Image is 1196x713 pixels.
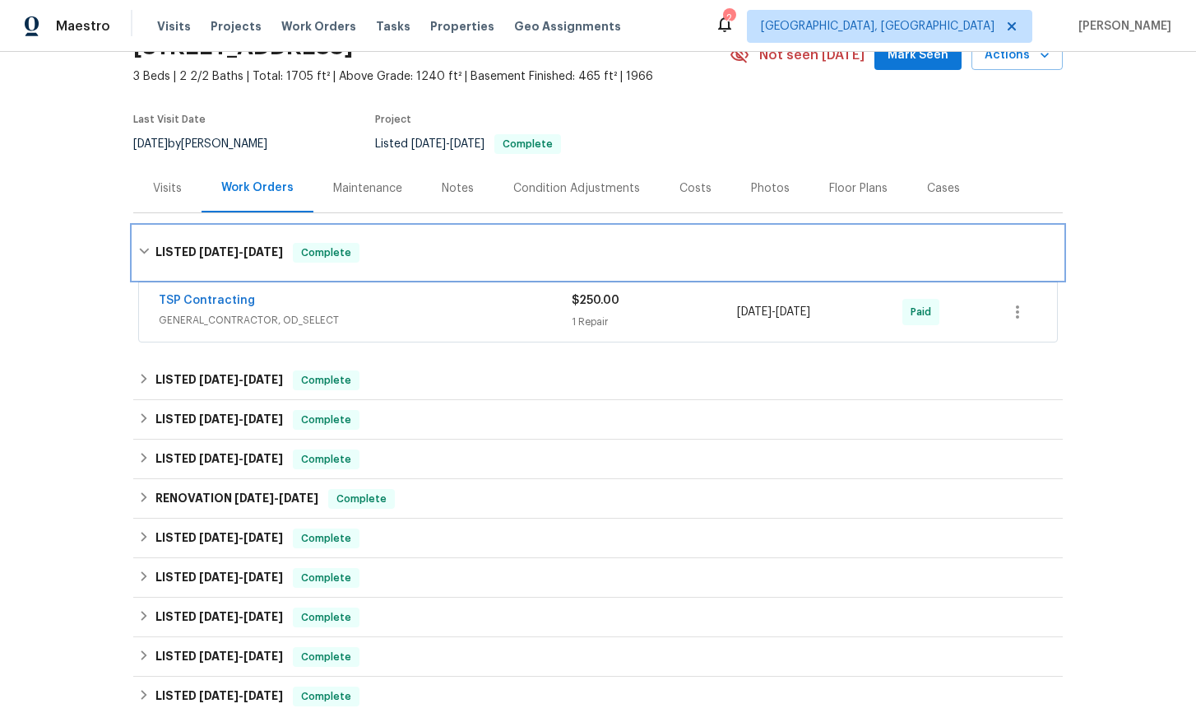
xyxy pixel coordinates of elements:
[281,18,356,35] span: Work Orders
[243,413,283,425] span: [DATE]
[133,138,168,150] span: [DATE]
[199,246,239,258] span: [DATE]
[199,246,283,258] span: -
[723,10,735,26] div: 2
[199,532,239,543] span: [DATE]
[243,374,283,385] span: [DATE]
[133,226,1063,279] div: LISTED [DATE]-[DATE]Complete
[199,650,283,662] span: -
[294,372,358,389] span: Complete
[375,138,561,150] span: Listed
[133,519,1063,558] div: LISTED [DATE]-[DATE]Complete
[199,453,239,464] span: [DATE]
[133,479,1063,519] div: RENOVATION [DATE]-[DATE]Complete
[199,413,239,425] span: [DATE]
[155,410,283,430] h6: LISTED
[133,361,1063,400] div: LISTED [DATE]-[DATE]Complete
[243,690,283,701] span: [DATE]
[829,180,888,197] div: Floor Plans
[496,139,559,149] span: Complete
[155,608,283,627] h6: LISTED
[294,412,358,428] span: Complete
[199,571,239,583] span: [DATE]
[294,649,358,665] span: Complete
[199,374,283,385] span: -
[159,312,572,329] span: GENERAL_CONTRACTOR, OD_SELECT
[243,650,283,662] span: [DATE]
[759,47,865,63] span: Not seen [DATE]
[572,295,619,306] span: $250.00
[199,690,283,701] span: -
[514,18,621,35] span: Geo Assignments
[159,295,255,306] a: TSP Contracting
[133,39,353,55] h2: [STREET_ADDRESS]
[737,304,810,320] span: -
[243,246,283,258] span: [DATE]
[199,611,283,622] span: -
[294,245,358,261] span: Complete
[234,492,274,504] span: [DATE]
[133,440,1063,479] div: LISTED [DATE]-[DATE]Complete
[155,489,318,509] h6: RENOVATION
[199,611,239,622] span: [DATE]
[679,180,712,197] div: Costs
[330,491,393,507] span: Complete
[155,568,283,588] h6: LISTED
[56,18,110,35] span: Maestro
[294,530,358,547] span: Complete
[776,306,810,318] span: [DATE]
[874,40,962,71] button: Mark Seen
[430,18,494,35] span: Properties
[513,180,640,197] div: Condition Adjustments
[243,453,283,464] span: [DATE]
[155,243,283,263] h6: LISTED
[911,304,938,320] span: Paid
[153,180,182,197] div: Visits
[157,18,191,35] span: Visits
[199,571,283,583] span: -
[761,18,994,35] span: [GEOGRAPHIC_DATA], [GEOGRAPHIC_DATA]
[155,687,283,706] h6: LISTED
[199,413,283,425] span: -
[294,688,358,705] span: Complete
[133,637,1063,677] div: LISTED [DATE]-[DATE]Complete
[199,690,239,701] span: [DATE]
[211,18,262,35] span: Projects
[155,647,283,667] h6: LISTED
[375,114,411,124] span: Project
[294,609,358,626] span: Complete
[737,306,772,318] span: [DATE]
[376,21,410,32] span: Tasks
[199,650,239,662] span: [DATE]
[294,570,358,586] span: Complete
[243,571,283,583] span: [DATE]
[442,180,474,197] div: Notes
[411,138,484,150] span: -
[450,138,484,150] span: [DATE]
[751,180,790,197] div: Photos
[1072,18,1171,35] span: [PERSON_NAME]
[411,138,446,150] span: [DATE]
[985,45,1050,66] span: Actions
[133,598,1063,637] div: LISTED [DATE]-[DATE]Complete
[133,68,730,85] span: 3 Beds | 2 2/2 Baths | Total: 1705 ft² | Above Grade: 1240 ft² | Basement Finished: 465 ft² | 1966
[133,134,287,154] div: by [PERSON_NAME]
[971,40,1063,71] button: Actions
[199,453,283,464] span: -
[155,450,283,469] h6: LISTED
[333,180,402,197] div: Maintenance
[927,180,960,197] div: Cases
[294,451,358,468] span: Complete
[133,558,1063,598] div: LISTED [DATE]-[DATE]Complete
[888,45,948,66] span: Mark Seen
[243,611,283,622] span: [DATE]
[133,114,206,124] span: Last Visit Date
[199,374,239,385] span: [DATE]
[279,492,318,504] span: [DATE]
[155,370,283,390] h6: LISTED
[221,179,294,196] div: Work Orders
[572,314,737,330] div: 1 Repair
[133,400,1063,440] div: LISTED [DATE]-[DATE]Complete
[234,492,318,504] span: -
[243,532,283,543] span: [DATE]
